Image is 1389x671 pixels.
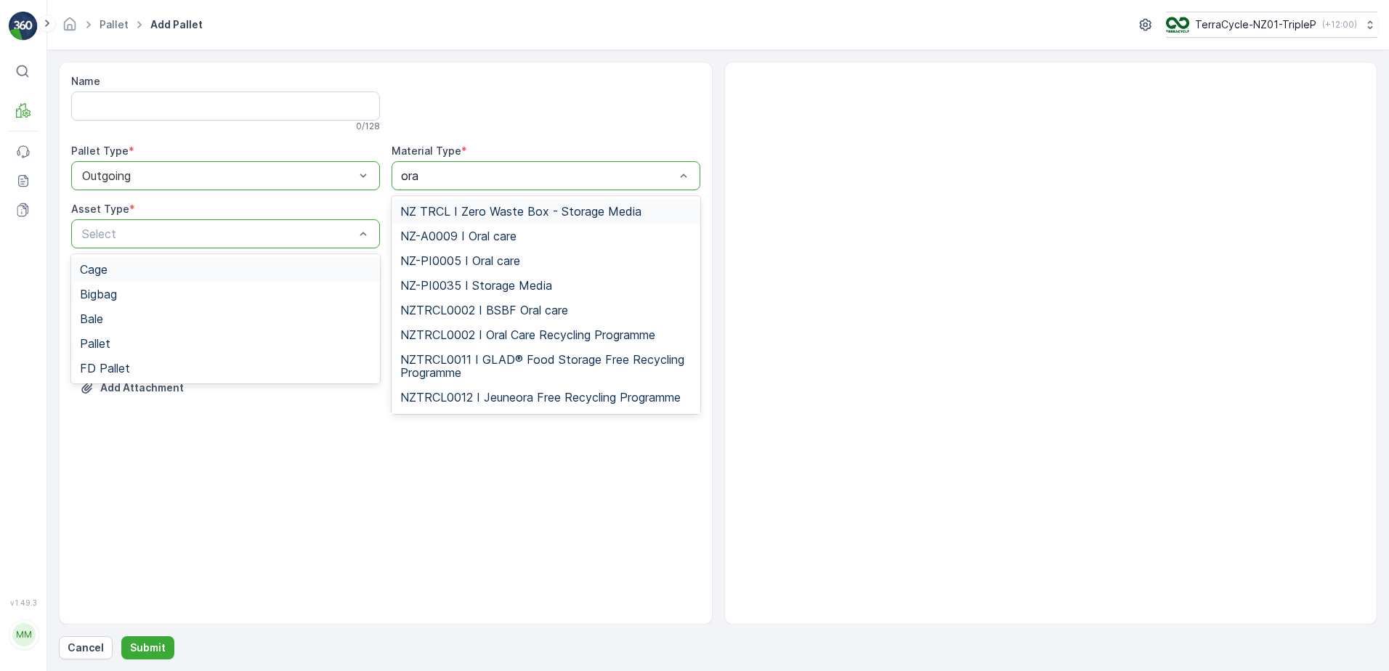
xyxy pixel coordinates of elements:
div: MM [12,623,36,646]
label: Asset Type [71,203,129,215]
span: Pallet [80,337,110,350]
p: TerraCycle-NZ01-TripleP [1195,17,1316,32]
span: Cage [80,263,108,276]
span: Bigbag [80,288,117,301]
label: Material Type [392,145,461,157]
label: Name [71,75,100,87]
label: Pallet Type [71,145,129,157]
button: Upload File [71,376,193,399]
p: 0 / 128 [356,121,380,132]
p: Select [82,225,355,243]
span: NZTRCL0002 I BSBF Oral care [400,304,568,317]
span: NZTRCL0012 I Jeuneora Free Recycling Programme [400,391,681,404]
span: NZTRCL0011 I GLAD® Food Storage Free Recycling Programme [400,353,692,379]
span: Add Pallet [147,17,206,32]
button: TerraCycle-NZ01-TripleP(+12:00) [1166,12,1377,38]
span: Bale [80,312,103,325]
button: Cancel [59,636,113,659]
img: logo [9,12,38,41]
span: v 1.49.3 [9,598,38,607]
a: Homepage [62,22,78,34]
p: Submit [130,640,166,655]
a: Pallet [100,18,129,30]
span: NZ-PI0035 I Storage Media [400,279,552,292]
button: MM [9,610,38,659]
span: NZTRCL0002 I Oral Care Recycling Programme [400,328,655,341]
p: ( +12:00 ) [1322,19,1357,30]
img: TC_7kpGtVS.png [1166,17,1189,33]
span: NZ TRCL I Zero Waste Box - Storage Media [400,205,641,218]
button: Submit [121,636,174,659]
span: NZ-PI0005 I Oral care [400,254,520,267]
p: Cancel [68,640,104,655]
span: NZ-A0009 I Oral care [400,229,517,243]
span: FD Pallet [80,362,130,375]
p: Add Attachment [100,381,184,395]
